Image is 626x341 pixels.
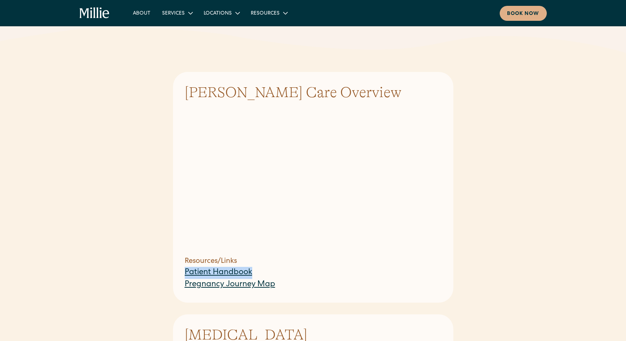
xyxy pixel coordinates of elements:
div: Services [162,10,185,18]
iframe: YouTube embed [196,113,430,244]
h5: Resources/Links [185,256,442,267]
div: Locations [198,7,245,19]
a: Book now [500,6,547,21]
a: Patient Handbook [185,269,252,277]
a: Pregnancy Journey Map [185,281,275,289]
div: Locations [204,10,232,18]
a: About [127,7,156,19]
a: home [80,7,110,19]
h3: [PERSON_NAME] Care Overview [185,84,442,101]
div: Services [156,7,198,19]
div: Book now [507,10,539,18]
div: Resources [251,10,280,18]
div: Resources [245,7,293,19]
